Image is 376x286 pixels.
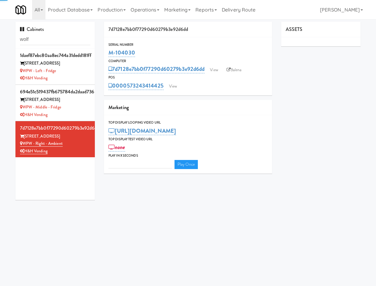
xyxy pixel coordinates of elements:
a: none [108,143,125,151]
a: 0000573243414425 [108,81,164,90]
div: [STREET_ADDRESS] [20,133,91,140]
li: 694e51c519437fb675784da2daad7365[STREET_ADDRESS] WPW - Middle - FridgeH&H Vending [15,85,95,121]
a: Play Once [175,160,198,169]
a: M-104030 [108,48,135,57]
div: Computer [108,58,268,64]
span: Cabinets [20,26,44,33]
a: WPW - Middle - Fridge [20,104,61,110]
div: 7d7128e7bb0f77290d60279b3e92d6dd [104,22,272,37]
div: Top Display Test Video Url [108,136,268,142]
div: Serial Number [108,42,268,48]
div: [STREET_ADDRESS] [20,96,91,104]
div: 694e51c519437fb675784da2daad7365 [20,87,91,96]
a: 7d7128e7bb0f77290d60279b3e92d6dd [108,65,205,73]
input: Search cabinets [20,34,91,45]
a: Balena [224,65,245,75]
a: WPW - Right - Ambient [20,141,63,147]
div: POS [108,75,268,81]
div: 7d7128e7bb0f77290d60279b3e92d6dd [20,124,91,133]
div: 1daef87ebc80aa8ec744a31dedd181ff [20,51,91,60]
li: 7d7128e7bb0f77290d60279b3e92d6dd[STREET_ADDRESS] WPW - Right - AmbientH&H Vending [15,121,95,157]
a: H&H Vending [20,148,48,154]
a: WPW - Left - Fridge [20,68,56,74]
img: Micromart [15,5,26,15]
span: ASSETS [286,26,303,33]
div: Play in X seconds [108,153,268,159]
li: 1daef87ebc80aa8ec744a31dedd181ff[STREET_ADDRESS] WPW - Left - FridgeH&H Vending [15,48,95,85]
div: [STREET_ADDRESS] [20,60,91,67]
a: View [166,82,180,91]
div: Top Display Looping Video Url [108,120,268,126]
a: H&H Vending [20,75,48,81]
a: View [207,65,221,75]
a: H&H Vending [20,112,48,118]
a: [URL][DOMAIN_NAME] [108,127,176,135]
span: Marketing [108,104,129,111]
